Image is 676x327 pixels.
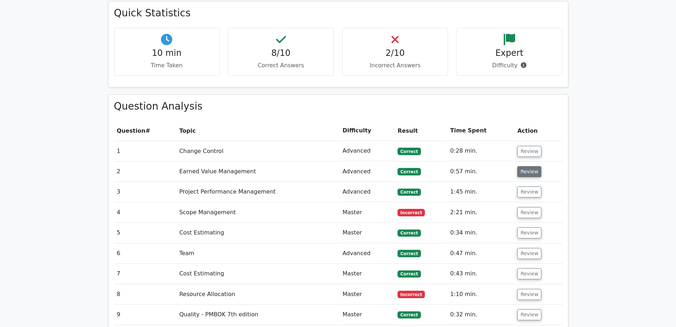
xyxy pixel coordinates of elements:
[340,284,395,305] td: Master
[114,7,562,19] h3: Quick Statistics
[447,305,514,325] td: 0:32 min.
[234,61,328,70] p: Correct Answers
[463,61,556,70] p: Difficulty
[114,284,177,305] td: 8
[177,141,340,161] td: Change Control
[517,207,541,218] button: Review
[348,61,442,70] p: Incorrect Answers
[463,48,556,58] h4: Expert
[398,148,421,155] span: Correct
[177,243,340,264] td: Team
[517,186,541,197] button: Review
[517,268,541,279] button: Review
[114,223,177,243] td: 5
[447,202,514,223] td: 2:21 min.
[340,305,395,325] td: Master
[348,48,442,58] h4: 2/10
[114,264,177,284] td: 7
[398,250,421,257] span: Correct
[340,243,395,264] td: Advanced
[398,311,421,318] span: Correct
[398,230,421,237] span: Correct
[177,121,340,141] th: Topic
[398,168,421,175] span: Correct
[114,243,177,264] td: 6
[234,48,328,58] h4: 8/10
[447,223,514,243] td: 0:34 min.
[398,291,425,298] span: Incorrect
[517,166,541,177] button: Review
[177,305,340,325] td: Quality - PMBOK 7th edition
[447,284,514,305] td: 1:10 min.
[177,223,340,243] td: Cost Estimating
[117,127,146,134] span: Question
[517,227,541,238] button: Review
[340,162,395,182] td: Advanced
[447,121,514,141] th: Time Spent
[114,182,177,202] td: 3
[447,243,514,264] td: 0:47 min.
[177,202,340,223] td: Scope Management
[340,202,395,223] td: Master
[447,141,514,161] td: 0:28 min.
[340,121,395,141] th: Difficulty
[177,182,340,202] td: Project Performance Management
[395,121,447,141] th: Result
[517,146,541,157] button: Review
[447,162,514,182] td: 0:57 min.
[114,162,177,182] td: 2
[398,189,421,196] span: Correct
[114,100,562,112] h3: Question Analysis
[114,141,177,161] td: 1
[114,121,177,141] th: #
[340,141,395,161] td: Advanced
[398,209,425,216] span: Incorrect
[177,284,340,305] td: Resource Allocation
[398,270,421,278] span: Correct
[340,182,395,202] td: Advanced
[517,289,541,300] button: Review
[517,309,541,320] button: Review
[177,162,340,182] td: Earned Value Management
[447,264,514,284] td: 0:43 min.
[447,182,514,202] td: 1:45 min.
[517,248,541,259] button: Review
[177,264,340,284] td: Cost Estimating
[114,305,177,325] td: 9
[340,223,395,243] td: Master
[514,121,562,141] th: Action
[120,48,214,58] h4: 10 min
[114,202,177,223] td: 4
[120,61,214,70] p: Time Taken
[340,264,395,284] td: Master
